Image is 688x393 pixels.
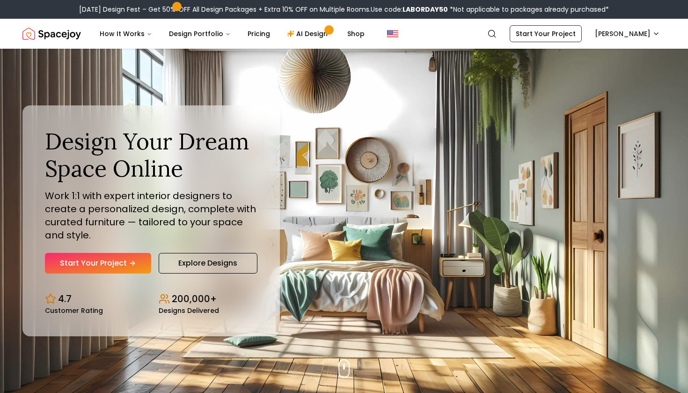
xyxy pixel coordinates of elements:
[340,24,372,43] a: Shop
[240,24,278,43] a: Pricing
[79,5,609,14] div: [DATE] Design Fest – Get 50% OFF All Design Packages + Extra 10% OFF on Multiple Rooms.
[589,25,666,42] button: [PERSON_NAME]
[172,292,217,305] p: 200,000+
[45,128,257,182] h1: Design Your Dream Space Online
[45,253,151,274] a: Start Your Project
[45,307,103,314] small: Customer Rating
[279,24,338,43] a: AI Design
[403,5,448,14] b: LABORDAY50
[159,307,219,314] small: Designs Delivered
[510,25,582,42] a: Start Your Project
[159,253,257,274] a: Explore Designs
[22,24,81,43] a: Spacejoy
[371,5,448,14] span: Use code:
[22,19,666,49] nav: Global
[92,24,160,43] button: How It Works
[58,292,72,305] p: 4.7
[387,28,398,39] img: United States
[92,24,372,43] nav: Main
[161,24,238,43] button: Design Portfolio
[45,189,257,242] p: Work 1:1 with expert interior designers to create a personalized design, complete with curated fu...
[22,24,81,43] img: Spacejoy Logo
[448,5,609,14] span: *Not applicable to packages already purchased*
[45,285,257,314] div: Design stats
